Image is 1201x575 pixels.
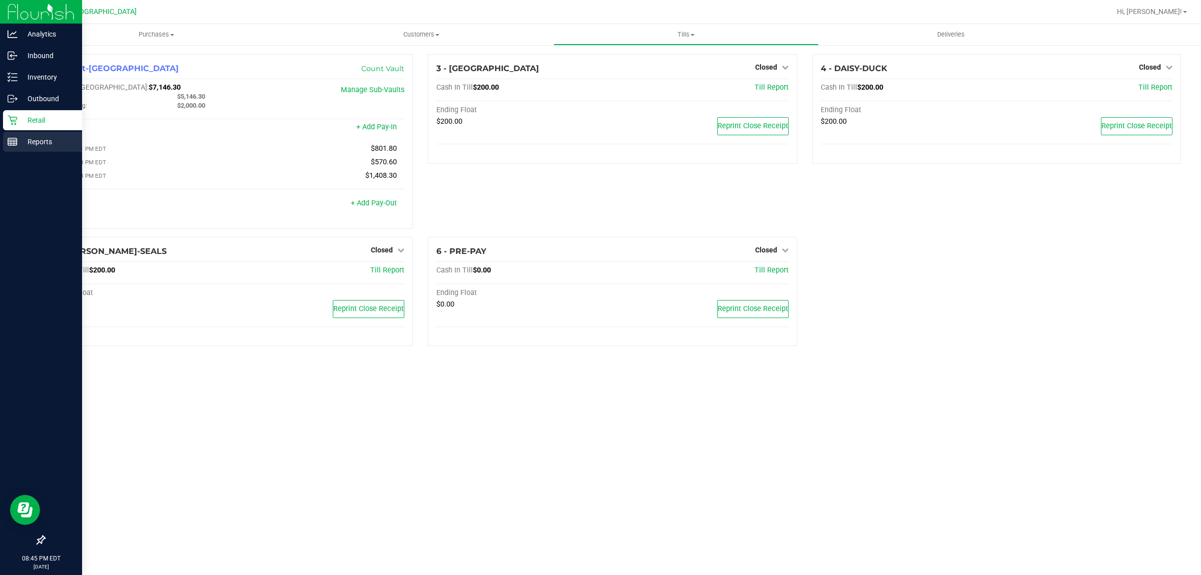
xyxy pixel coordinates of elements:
span: Tills [554,30,818,39]
span: Cash In Till [436,83,473,92]
span: Reprint Close Receipt [333,305,404,313]
p: Retail [18,114,78,126]
span: $200.00 [857,83,883,92]
inline-svg: Outbound [8,94,18,104]
div: Ending Float [53,289,229,298]
a: + Add Pay-Out [351,199,397,207]
span: $5,146.30 [177,93,205,100]
a: Till Report [755,83,789,92]
span: [GEOGRAPHIC_DATA] [68,8,137,16]
span: Closed [371,246,393,254]
button: Reprint Close Receipt [1101,117,1172,135]
a: Till Report [1138,83,1172,92]
a: Manage Sub-Vaults [341,86,404,94]
div: Ending Float [436,106,613,115]
span: 6 - PRE-PAY [436,246,486,256]
span: 1 - Vault-[GEOGRAPHIC_DATA] [53,64,179,73]
iframe: Resource center [10,495,40,525]
a: + Add Pay-In [356,123,397,131]
a: Customers [289,24,553,45]
button: Reprint Close Receipt [717,300,789,318]
p: [DATE] [5,563,78,570]
div: Pay-Outs [53,200,229,209]
a: Till Report [370,266,404,274]
a: Till Report [755,266,789,274]
inline-svg: Reports [8,137,18,147]
p: Outbound [18,93,78,105]
span: $570.60 [371,158,397,166]
p: Inbound [18,50,78,62]
span: 4 - DAISY-DUCK [821,64,887,73]
span: Cash In Till [436,266,473,274]
span: $801.80 [371,144,397,153]
span: Reprint Close Receipt [718,122,788,130]
span: $0.00 [473,266,491,274]
inline-svg: Inbound [8,51,18,61]
p: Reports [18,136,78,148]
p: Inventory [18,71,78,83]
span: Hi, [PERSON_NAME]! [1117,8,1182,16]
div: Ending Float [436,289,613,298]
span: $200.00 [821,117,847,126]
a: Tills [553,24,818,45]
div: Ending Float [821,106,997,115]
span: $7,146.30 [149,83,181,92]
span: $2,000.00 [177,102,205,109]
span: 5 - [PERSON_NAME]-SEALS [53,246,167,256]
p: 08:45 PM EDT [5,554,78,563]
span: $200.00 [473,83,499,92]
span: Deliveries [924,30,978,39]
span: Customers [289,30,553,39]
inline-svg: Analytics [8,29,18,39]
span: Reprint Close Receipt [1101,122,1172,130]
button: Reprint Close Receipt [717,117,789,135]
span: Cash In Till [821,83,857,92]
span: Cash In [GEOGRAPHIC_DATA]: [53,83,149,92]
span: Purchases [24,30,289,39]
span: $200.00 [436,117,462,126]
span: $200.00 [89,266,115,274]
a: Count Vault [361,64,404,73]
button: Reprint Close Receipt [333,300,404,318]
span: $0.00 [436,300,454,309]
inline-svg: Inventory [8,72,18,82]
span: Reprint Close Receipt [718,305,788,313]
a: Deliveries [819,24,1083,45]
span: $1,408.30 [365,171,397,180]
div: Pay-Ins [53,124,229,133]
span: Closed [755,246,777,254]
span: 3 - [GEOGRAPHIC_DATA] [436,64,539,73]
inline-svg: Retail [8,115,18,125]
p: Analytics [18,28,78,40]
span: Closed [755,63,777,71]
a: Purchases [24,24,289,45]
span: Closed [1139,63,1161,71]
